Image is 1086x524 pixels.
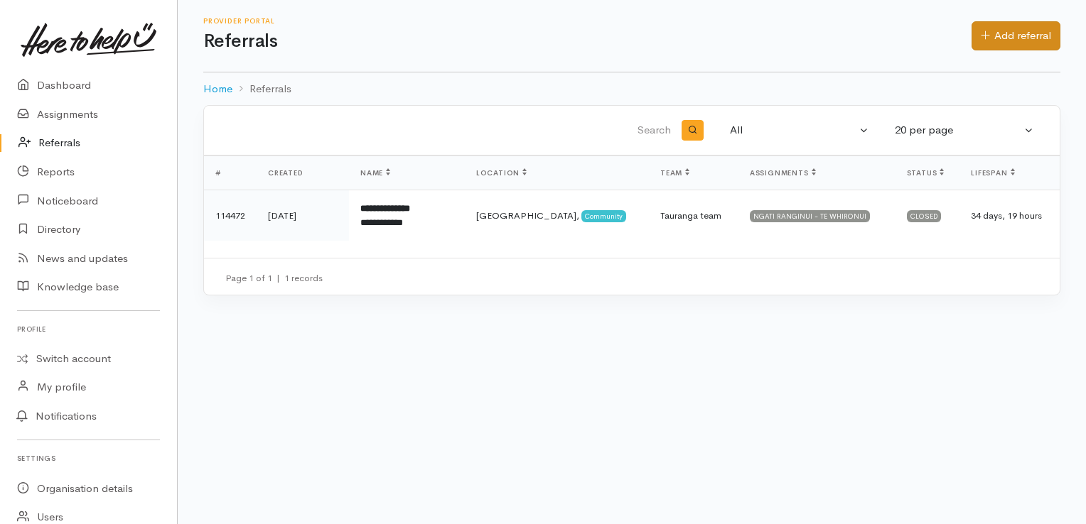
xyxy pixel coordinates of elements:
[895,122,1021,138] div: 20 per page
[360,168,390,178] span: Name
[221,114,674,148] input: Search
[17,320,160,339] h6: Profile
[203,17,972,25] h6: Provider Portal
[971,209,1042,222] span: 34 days, 19 hours
[204,190,257,241] td: 114472
[660,209,727,223] div: Tauranga team
[276,272,280,284] span: |
[257,156,349,190] th: Created
[971,168,1014,178] span: Lifespan
[581,210,626,222] span: Community
[268,209,296,222] time: [DATE]
[721,116,878,144] button: All
[476,209,579,222] span: [GEOGRAPHIC_DATA],
[225,272,323,284] small: Page 1 of 1 1 records
[203,31,972,52] h1: Referrals
[17,449,160,468] h6: Settings
[203,72,1060,106] nav: breadcrumb
[232,81,291,97] li: Referrals
[203,81,232,97] a: Home
[907,168,945,178] span: Status
[907,210,942,222] div: Closed
[730,122,856,138] div: All
[886,116,1043,144] button: 20 per page
[476,168,527,178] span: Location
[972,21,1060,50] a: Add referral
[750,210,870,222] div: NGATI RANGINUI - TE WHIRONUI
[750,168,816,178] span: Assignments
[660,168,689,178] span: Team
[204,156,257,190] th: #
